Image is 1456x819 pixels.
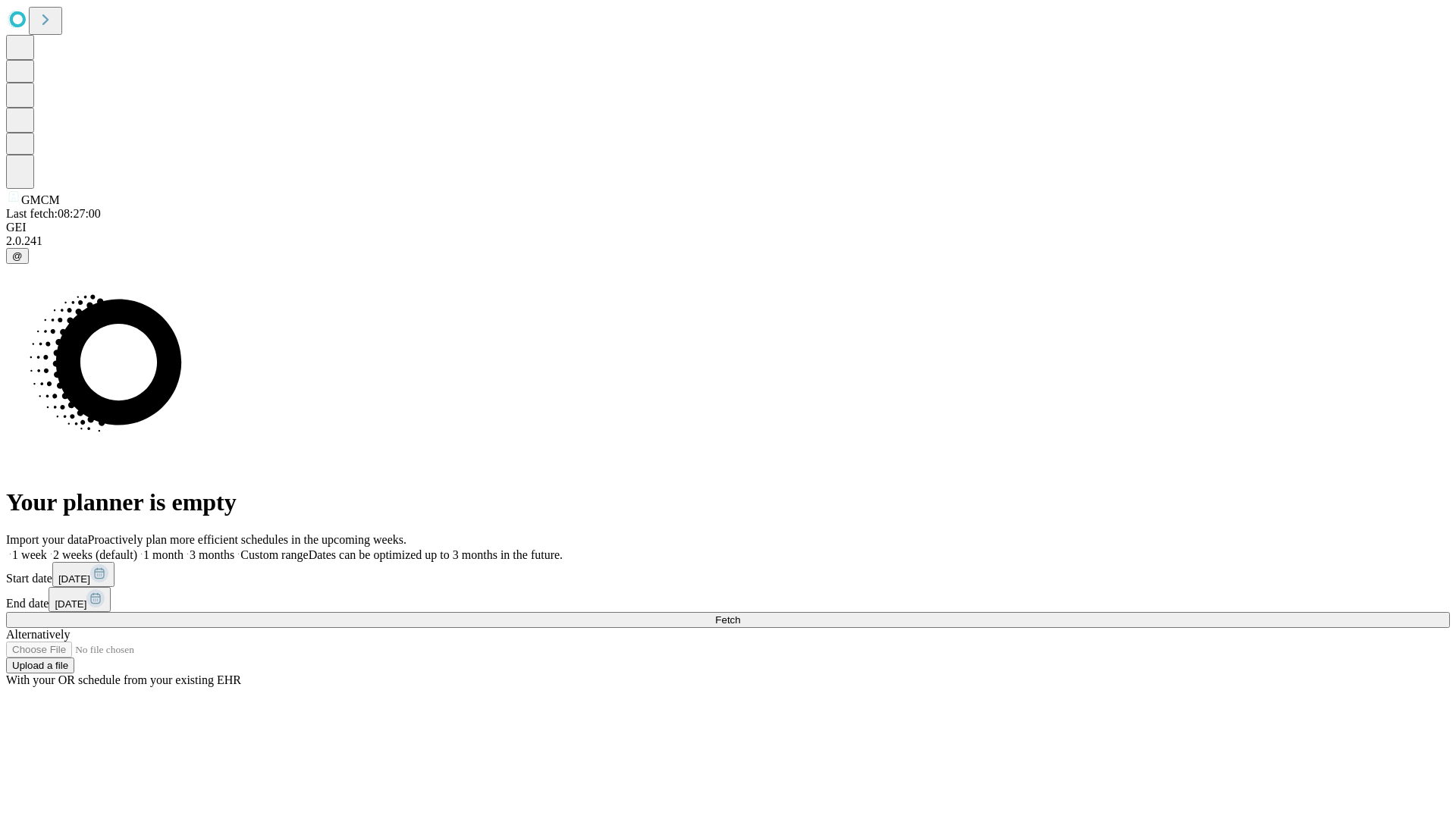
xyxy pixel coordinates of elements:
[143,548,184,561] span: 1 month
[6,562,1450,587] div: Start date
[6,612,1450,628] button: Fetch
[53,548,137,561] span: 2 weeks (default)
[6,248,29,264] button: @
[12,250,23,262] span: @
[190,548,234,561] span: 3 months
[6,207,101,220] span: Last fetch: 08:27:00
[6,533,88,546] span: Import your data
[6,488,1450,516] h1: Your planner is empty
[6,234,1450,248] div: 2.0.241
[55,598,86,610] span: [DATE]
[49,587,111,612] button: [DATE]
[715,614,740,626] span: Fetch
[6,673,241,686] span: With your OR schedule from your existing EHR
[88,533,406,546] span: Proactively plan more efficient schedules in the upcoming weeks.
[58,573,90,585] span: [DATE]
[21,193,60,206] span: GMCM
[12,548,47,561] span: 1 week
[6,587,1450,612] div: End date
[240,548,308,561] span: Custom range
[309,548,563,561] span: Dates can be optimized up to 3 months in the future.
[6,221,1450,234] div: GEI
[6,657,74,673] button: Upload a file
[52,562,115,587] button: [DATE]
[6,628,70,641] span: Alternatively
